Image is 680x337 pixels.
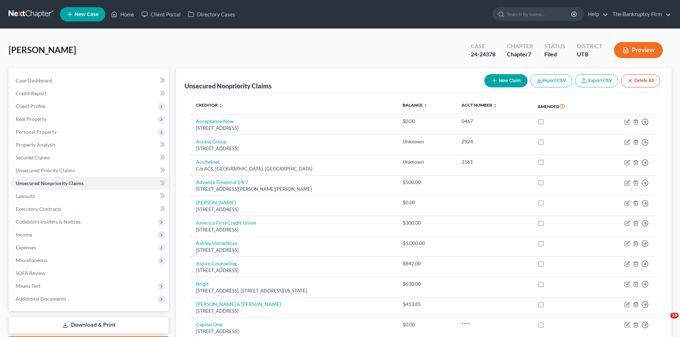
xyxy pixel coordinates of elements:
div: [STREET_ADDRESS] [196,145,391,152]
div: Status [544,42,565,50]
a: Property Analysis [10,138,169,151]
span: Executory Contracts [16,206,61,212]
span: 10 [670,313,679,318]
div: [STREET_ADDRESS] [196,206,391,213]
a: Aspire Counseling [196,260,237,266]
a: Advance Financial 24/7 [196,179,248,185]
div: [STREET_ADDRESS] [196,328,391,335]
div: Unknown [403,158,450,165]
a: Capital One [196,321,222,327]
div: [STREET_ADDRESS]. [STREET_ADDRESS][US_STATE] [196,287,391,294]
span: Case Dashboard [16,77,52,83]
button: Delete All [621,74,660,87]
a: [PERSON_NAME] & [PERSON_NAME] [196,301,281,307]
div: 24-24378 [471,50,495,58]
span: Unsecured Priority Claims [16,167,75,173]
a: Access Group [196,138,227,144]
div: Filed [544,50,565,58]
div: Chapter [507,42,533,50]
a: Acct Number unfold_more [462,102,497,108]
span: Expenses [16,244,36,250]
div: $1,000.00 [403,240,450,247]
div: $0.00 [403,199,450,206]
div: Chapter [507,50,533,58]
input: Search by name... [507,7,572,21]
a: Unsecured Priority Claims [10,164,169,177]
a: Client Portal [138,8,184,21]
span: Unsecured Nonpriority Claims [16,180,84,186]
a: Export CSV [575,74,618,87]
span: Real Property [16,116,46,122]
div: $630.00 [403,280,450,287]
div: $0.00 [403,118,450,125]
i: unfold_more [493,103,497,108]
a: Balance unfold_more [403,102,428,108]
button: Preview [614,42,663,58]
div: $300.00 [403,219,450,226]
span: Codebtors Insiders & Notices [16,219,81,225]
span: Income [16,231,32,238]
span: SOFA Review [16,270,45,276]
span: New Case [75,12,99,17]
a: Acs/nelnet [196,159,220,165]
div: District [577,42,603,50]
div: $413.85 [403,301,450,308]
div: [STREET_ADDRESS][PERSON_NAME][PERSON_NAME] [196,186,391,193]
span: Personal Property [16,129,56,135]
span: 7 [528,51,531,57]
div: $500.00 [403,179,450,186]
a: Help [584,8,608,21]
i: unfold_more [218,103,223,108]
a: Creditor unfold_more [196,102,223,108]
a: Executory Contracts [10,203,169,215]
div: 3161 [462,158,526,165]
div: Unsecured Nonpriority Claims [185,82,272,90]
a: [PERSON_NAME] [196,199,236,205]
span: Lawsuits [16,193,35,199]
span: Means Test [16,283,40,289]
a: Unsecured Nonpriority Claims [10,177,169,190]
a: Home [107,8,138,21]
div: [STREET_ADDRESS] [196,226,391,233]
a: Lawsuits [10,190,169,203]
div: $0.00 [403,321,450,328]
div: Unknown [403,138,450,145]
a: America First Credit Union [196,220,256,226]
span: Miscellaneous [16,257,47,263]
div: 0467 [462,118,526,125]
iframe: Intercom live chat [656,313,673,330]
div: [STREET_ADDRESS] [196,308,391,315]
div: [STREET_ADDRESS] [196,267,391,274]
div: 2924 [462,138,526,145]
i: unfold_more [423,103,428,108]
span: Secured Claims [16,154,50,160]
span: Credit Report [16,90,46,96]
a: Secured Claims [10,151,169,164]
a: Directory Cases [184,8,239,21]
span: [PERSON_NAME] [9,45,76,55]
button: Import CSV [530,74,572,87]
div: C/o ACS, [GEOGRAPHIC_DATA], [GEOGRAPHIC_DATA] [196,165,391,172]
a: SOFA Review [10,267,169,280]
a: Brigit [196,281,208,287]
span: Client Profile [16,103,45,109]
a: The Bankruptcy Firm [609,8,671,21]
div: $842.00 [403,260,450,267]
a: Case Dashboard [10,74,169,87]
button: New Claim [484,74,528,87]
a: Acceptance Now [196,118,234,124]
a: Credit Report [10,87,169,100]
div: [STREET_ADDRESS] [196,247,391,254]
a: Download & Print [9,317,169,333]
th: Amended [532,98,595,114]
div: Case [471,42,495,50]
span: Property Analysis [16,142,55,148]
div: UTB [577,50,603,58]
a: Ashley HomeStore [196,240,237,246]
span: Additional Documents [16,296,66,302]
div: [STREET_ADDRESS] [196,125,391,132]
